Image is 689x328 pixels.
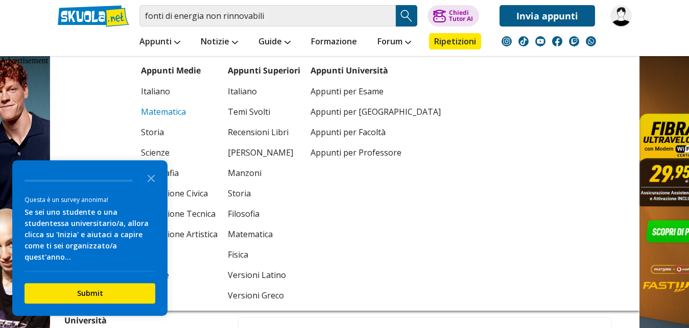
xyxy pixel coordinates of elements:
img: facebook [552,36,562,46]
a: Appunti per Professore [311,142,441,163]
a: Appunti per Esame [311,81,441,102]
div: Questa è un survey anonima! [25,195,155,205]
a: Filosofia [228,204,300,224]
a: Matematica [228,224,300,244]
a: Forum [375,33,414,52]
a: Educazione Tecnica [141,204,218,224]
a: Appunti Medie [141,65,201,76]
a: Scienze [141,142,218,163]
a: Educazione Civica [141,183,218,204]
a: Storia [141,122,218,142]
a: Storia [228,183,300,204]
a: Italiano [141,81,218,102]
a: Versioni Greco [228,285,300,306]
button: Close the survey [141,167,161,188]
a: Manzoni [228,163,300,183]
div: Se sei uno studente o una studentessa universitario/a, allora clicca su 'Inizia' e aiutaci a capi... [25,207,155,263]
a: Invia appunti [500,5,595,27]
img: instagram [502,36,512,46]
a: Temi Svolti [228,102,300,122]
input: Cerca appunti, riassunti o versioni [139,5,396,27]
a: Appunti [137,33,183,52]
a: Versioni Latino [228,265,300,285]
img: youtube [535,36,545,46]
img: WhatsApp [586,36,596,46]
a: Italiano [228,81,300,102]
a: Recensioni Libri [228,122,300,142]
a: Musica [141,244,218,265]
a: Notizie [198,33,241,52]
img: twitch [569,36,579,46]
a: Matematica [141,102,218,122]
a: Geografia [141,163,218,183]
label: Università [64,315,107,326]
a: [PERSON_NAME] [228,142,300,163]
img: Cerca appunti, riassunti o versioni [399,8,414,23]
div: Survey [12,160,168,316]
a: Formazione [308,33,360,52]
a: Appunti Superiori [228,65,300,76]
a: Appunti Università [311,65,388,76]
a: Appunti per [GEOGRAPHIC_DATA] [311,102,441,122]
img: Adacim [610,5,632,27]
a: Fisica [228,244,300,265]
a: Guide [256,33,293,52]
button: Search Button [396,5,417,27]
a: Ripetizioni [429,33,481,49]
button: ChiediTutor AI [427,5,479,27]
button: Submit [25,283,155,304]
a: Appunti per Facoltà [311,122,441,142]
img: tiktok [518,36,529,46]
a: Inglese [141,265,218,285]
a: Educazione Artistica [141,224,218,244]
div: Chiedi Tutor AI [449,10,473,22]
